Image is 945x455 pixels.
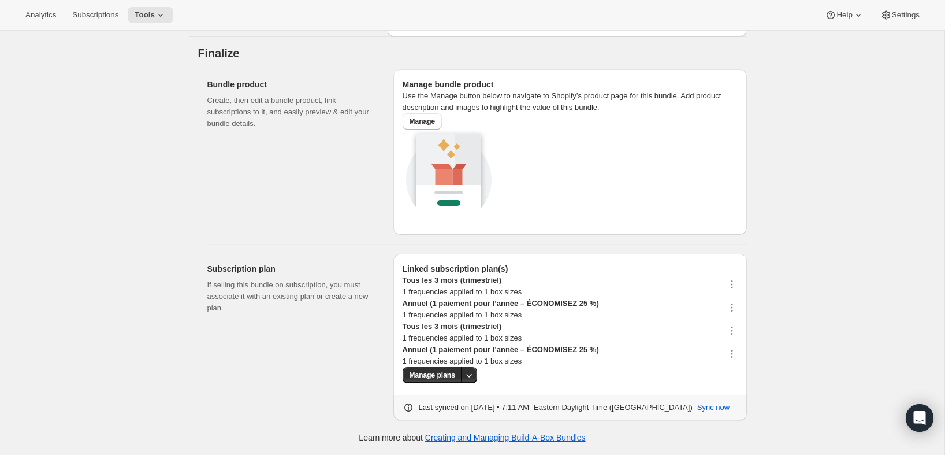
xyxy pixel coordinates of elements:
[836,10,852,20] span: Help
[207,279,375,314] p: If selling this bundle on subscription, you must associate it with an existing plan or create a n...
[403,344,599,356] p: Annuel (1 paiement pour l’année – ÉCONOMISEZ 25 %)
[425,433,586,442] a: Creating and Managing Build-A-Box Bundles
[18,7,63,23] button: Analytics
[403,286,522,298] p: 1 frequencies applied to 1 box sizes
[403,356,599,367] p: 1 frequencies applied to 1 box sizes
[403,367,462,383] button: Manage plans
[697,402,730,413] span: Sync now
[403,263,738,275] h2: Linked subscription plan(s)
[207,79,375,90] h2: Bundle product
[403,275,522,286] p: Tous les 3 mois (trimestriel)
[65,7,125,23] button: Subscriptions
[207,263,375,275] h2: Subscription plan
[207,95,375,130] p: Create, then edit a bundle product, link subscriptions to it, and easily preview & edit your bund...
[906,404,933,432] div: Open Intercom Messenger
[198,46,747,60] h2: Finalize
[403,298,599,309] p: Annuel (1 paiement pour l’année – ÉCONOMISEZ 25 %)
[419,402,529,413] p: Last synced on [DATE] • 7:11 AM
[135,10,155,20] span: Tools
[461,367,477,383] button: More actions
[892,10,920,20] span: Settings
[25,10,56,20] span: Analytics
[403,79,738,90] h2: Manage bundle product
[403,332,522,344] p: 1 frequencies applied to 1 box sizes
[410,117,436,126] span: Manage
[403,90,738,113] p: Use the Manage button below to navigate to Shopify’s product page for this bundle. Add product de...
[534,402,693,413] p: Eastern Daylight Time ([GEOGRAPHIC_DATA])
[403,321,522,332] p: Tous les 3 mois (trimestriel)
[359,432,585,443] p: Learn more about
[403,113,442,130] button: Manage
[128,7,173,23] button: Tools
[873,7,927,23] button: Settings
[818,7,870,23] button: Help
[72,10,118,20] span: Subscriptions
[403,309,599,321] p: 1 frequencies applied to 1 box sizes
[410,371,455,380] span: Manage plans
[690,398,736,417] button: Sync now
